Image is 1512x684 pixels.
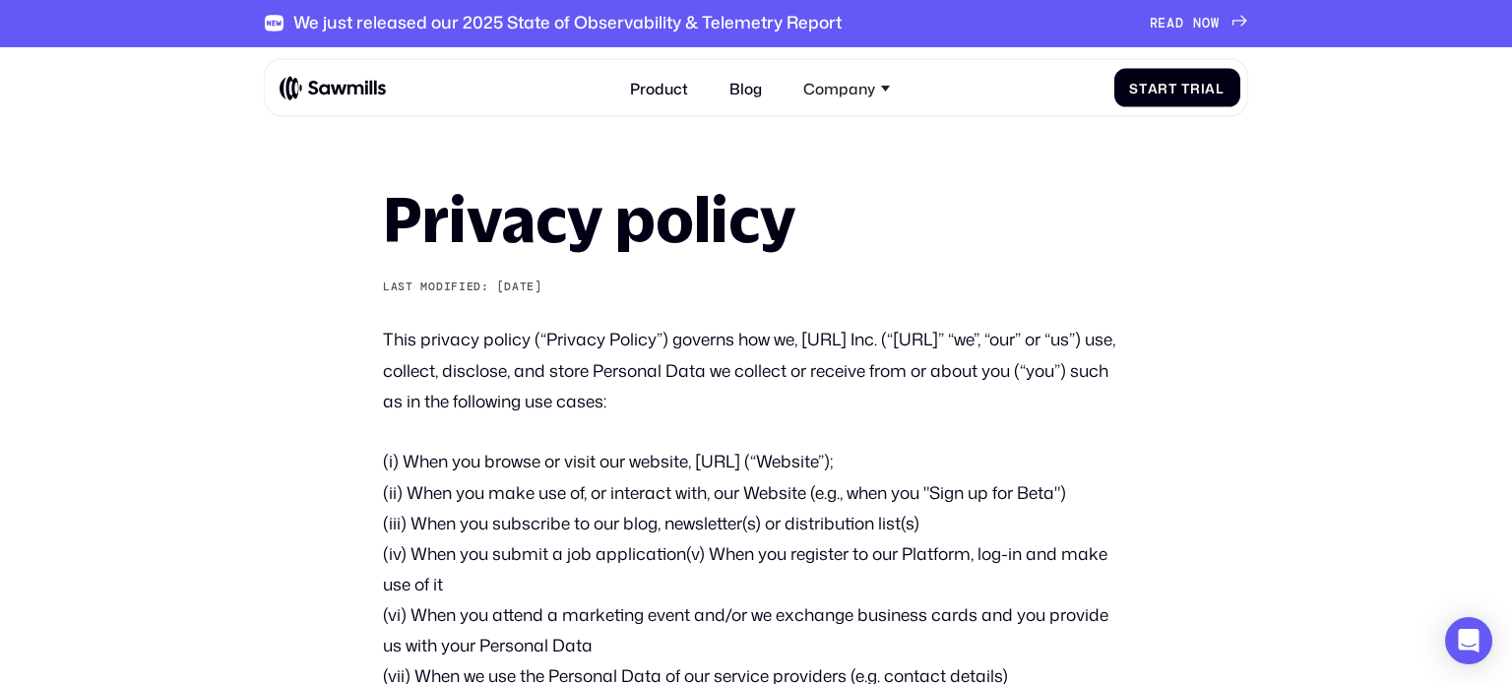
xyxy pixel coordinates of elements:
[293,13,842,33] div: We just released our 2025 State of Observability & Telemetry Report
[1150,16,1248,31] a: READNOW
[718,68,773,108] a: Blog
[1181,80,1190,95] span: T
[1190,80,1201,95] span: r
[1139,80,1148,95] span: t
[1150,16,1159,31] span: R
[792,68,902,108] div: Company
[1114,69,1240,107] a: StartTrial
[1129,80,1139,95] span: S
[1216,80,1225,95] span: l
[618,68,699,108] a: Product
[1158,16,1166,31] span: E
[1166,16,1175,31] span: A
[803,79,875,96] div: Company
[1168,80,1177,95] span: t
[383,280,1129,294] h6: Last modified: [DATE]
[1175,16,1184,31] span: D
[1445,617,1492,664] div: Open Intercom Messenger
[1205,80,1216,95] span: a
[1201,80,1206,95] span: i
[1211,16,1220,31] span: W
[1158,80,1168,95] span: r
[1202,16,1211,31] span: O
[1193,16,1202,31] span: N
[383,189,1129,250] h1: Privacy policy
[383,324,1129,415] p: This privacy policy (“Privacy Policy”) governs how we, [URL] Inc. (“[URL]” “we”, “our” or “us”) u...
[1148,80,1159,95] span: a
